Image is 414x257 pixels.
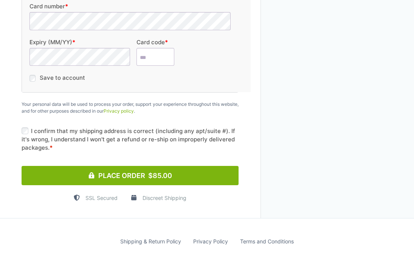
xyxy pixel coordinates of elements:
[193,237,228,245] a: Privacy Policy
[22,127,28,134] input: I confirm that my shipping address is correct (including any apt/suite #). If it's wrong, I under...
[50,144,53,151] abbr: required
[40,74,85,81] label: Save to account
[120,237,181,245] a: Shipping & Return Policy
[22,127,239,152] label: I confirm that my shipping address is correct (including any apt/suite #). If it's wrong, I under...
[22,101,239,115] p: Your personal data will be used to process your order, support your experience throughout this we...
[240,237,294,245] a: Terms and Conditions​
[29,3,222,9] label: Card number
[104,108,134,114] a: Privacy policy
[143,194,186,202] span: Discreet Shipping
[85,194,118,202] span: SSL Secured
[29,39,126,45] label: Expiry (MM/YY)
[22,166,239,185] button: Place Order $85.00
[136,39,233,45] label: Card code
